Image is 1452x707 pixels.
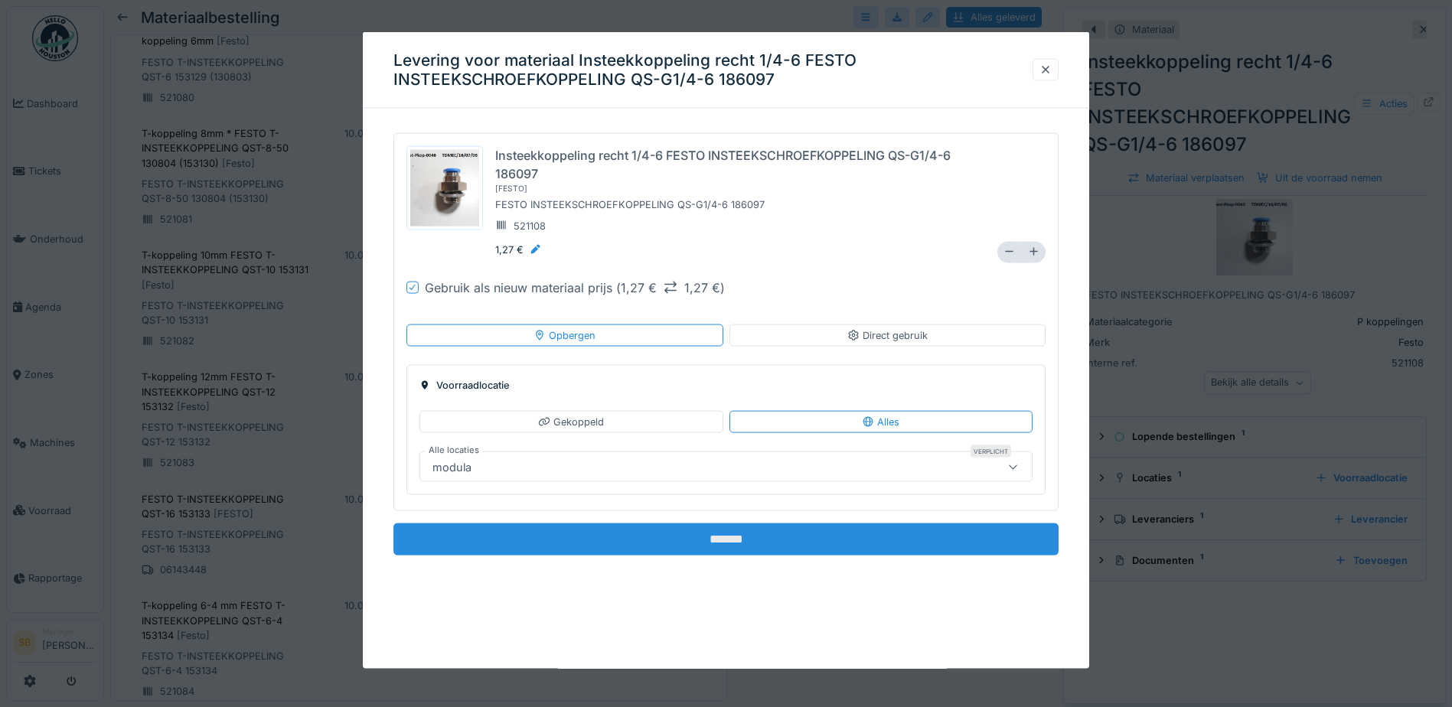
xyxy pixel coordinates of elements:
[393,50,1033,89] h3: Levering voor materiaal Insteekkoppeling recht 1/4-6 FESTO INSTEEKSCHROEFKOPPELING QS-G1/4-6 186097
[495,242,542,256] div: 1,27 €
[862,415,899,429] div: Alles
[495,183,527,194] div: [ Festo ]
[621,278,720,296] div: 1,27 € 1,27 €
[495,218,546,233] div: 521108
[495,146,985,183] div: Insteekkoppeling recht 1/4-6 FESTO INSTEEKSCHROEFKOPPELING QS-G1/4-6 186097
[425,278,725,296] div: Gebruik als nieuw materiaal prijs ( )
[495,194,985,215] div: FESTO INSTEEKSCHROEFKOPPELING QS-G1/4-6 186097
[419,378,1033,393] div: Voorraadlocatie
[426,444,482,457] label: Alle locaties
[426,458,478,475] div: modula
[538,415,604,429] div: Gekoppeld
[533,327,595,342] div: Opbergen
[410,150,479,226] img: e7d5x6kht49j56z4clp03ijmqz7r
[847,327,928,342] div: Direct gebruik
[971,445,1011,458] div: Verplicht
